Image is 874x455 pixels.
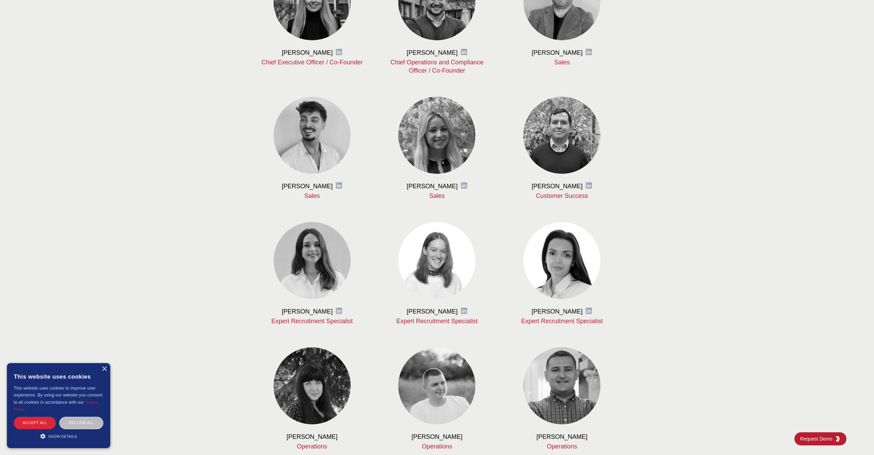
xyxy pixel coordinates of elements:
[800,435,835,442] span: Request Demo
[261,442,364,451] p: Operations
[59,417,103,429] div: Decline all
[840,422,874,455] div: Chat-widget
[536,433,587,441] h3: [PERSON_NAME]
[398,97,475,174] img: Marta Pons
[261,317,364,325] p: Expert Recruitment Specialist
[274,97,351,174] img: Raffaele Martucci
[794,432,846,445] a: Request DemoKGG
[511,192,614,200] p: Customer Success
[48,434,77,438] span: Show details
[282,182,333,190] h3: [PERSON_NAME]
[261,58,364,66] p: Chief Executive Officer / Co-Founder
[14,400,98,411] a: Cookie Policy
[14,417,56,429] div: Accept all
[511,442,614,451] p: Operations
[523,347,600,424] img: Serhii Prokopenko
[511,317,614,325] p: Expert Recruitment Specialist
[835,436,841,442] img: KGG
[385,442,489,451] p: Operations
[14,386,102,405] span: This website uses cookies to improve user experience. By using our website you consent to all coo...
[532,49,583,57] h3: [PERSON_NAME]
[102,367,107,372] div: Close
[523,97,600,174] img: Martin Sanitra
[282,307,333,316] h3: [PERSON_NAME]
[398,347,475,424] img: Pavlo Krotov
[532,182,583,190] h3: [PERSON_NAME]
[385,58,489,75] p: Chief Operations and Compliance Officer / Co-Founder
[398,222,475,299] img: Daryna Podoliak
[261,192,364,200] p: Sales
[407,49,457,57] h3: [PERSON_NAME]
[532,307,583,316] h3: [PERSON_NAME]
[411,433,462,441] h3: [PERSON_NAME]
[511,58,614,66] p: Sales
[274,347,351,424] img: Yelyzaveta Krotova
[523,222,600,299] img: Zhanna Podtykan
[14,433,103,440] div: Show details
[282,49,333,57] h3: [PERSON_NAME]
[274,222,351,299] img: Karina Stopachynska
[385,192,489,200] p: Sales
[840,422,874,455] iframe: Chat Widget
[287,433,338,441] h3: [PERSON_NAME]
[385,317,489,325] p: Expert Recruitment Specialist
[407,182,457,190] h3: [PERSON_NAME]
[407,307,457,316] h3: [PERSON_NAME]
[14,368,103,385] div: This website uses cookies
